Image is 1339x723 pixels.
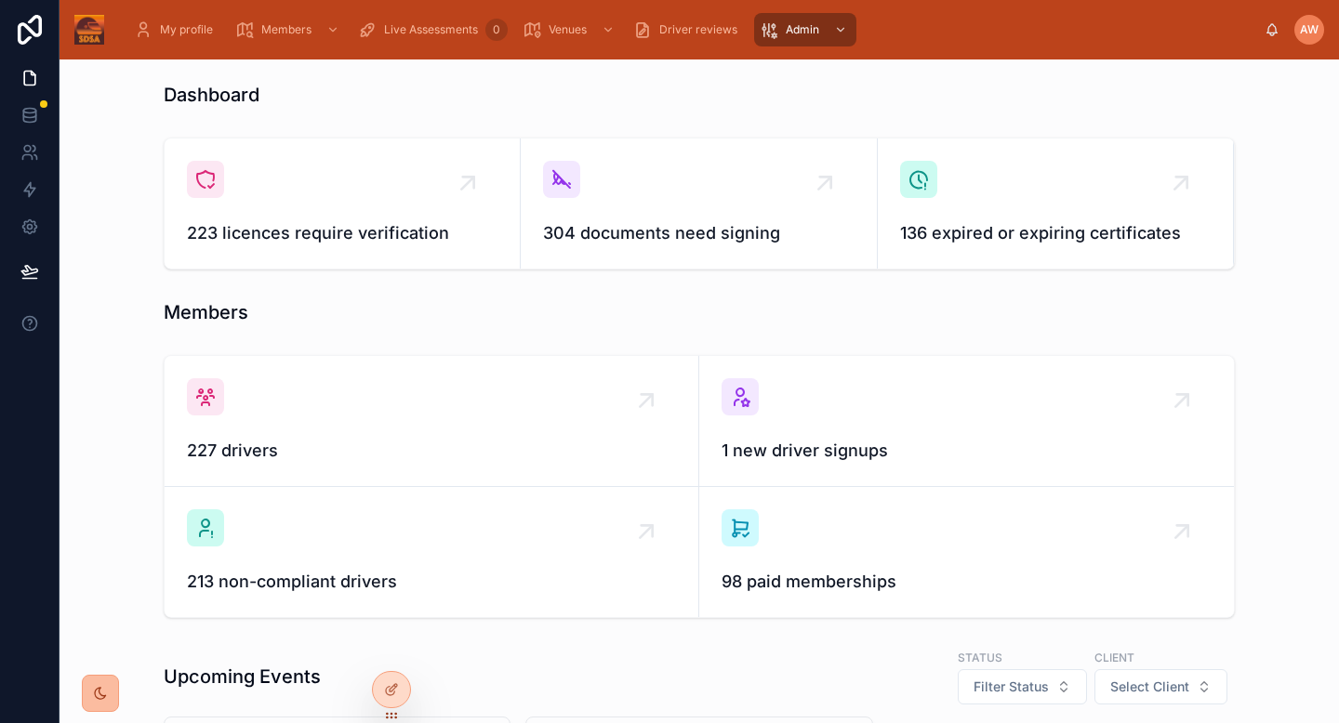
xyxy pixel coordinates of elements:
[754,13,856,46] a: Admin
[786,22,819,37] span: Admin
[187,438,676,464] span: 227 drivers
[1110,677,1189,696] span: Select Client
[187,220,497,246] span: 223 licences require verification
[900,220,1211,246] span: 136 expired or expiring certificates
[384,22,478,37] span: Live Assessments
[485,19,508,41] div: 0
[119,9,1265,50] div: scrollable content
[521,138,877,269] a: 304 documents need signing
[352,13,513,46] a: Live Assessments0
[958,669,1087,704] button: Select Button
[549,22,587,37] span: Venues
[722,438,1212,464] span: 1 new driver signups
[543,220,854,246] span: 304 documents need signing
[74,15,104,45] img: App logo
[958,649,1002,665] label: Status
[628,13,750,46] a: Driver reviews
[165,356,699,487] a: 227 drivers
[659,22,737,37] span: Driver reviews
[1094,649,1134,665] label: Client
[164,299,248,325] h1: Members
[261,22,312,37] span: Members
[699,356,1234,487] a: 1 new driver signups
[128,13,226,46] a: My profile
[878,138,1234,269] a: 136 expired or expiring certificates
[974,677,1049,696] span: Filter Status
[722,569,1212,595] span: 98 paid memberships
[517,13,624,46] a: Venues
[1094,669,1227,704] button: Select Button
[699,487,1234,617] a: 98 paid memberships
[165,487,699,617] a: 213 non-compliant drivers
[160,22,213,37] span: My profile
[164,82,259,108] h1: Dashboard
[187,569,676,595] span: 213 non-compliant drivers
[165,138,521,269] a: 223 licences require verification
[1300,22,1319,37] span: AW
[164,664,321,690] h1: Upcoming Events
[230,13,349,46] a: Members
